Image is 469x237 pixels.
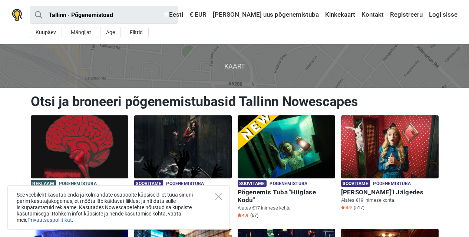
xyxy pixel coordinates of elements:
[323,8,357,22] a: Kinkekaart
[31,115,128,205] a: Paranoia Reklaam Põgenemistuba [MEDICAL_DATA] Alates €13 inimese kohta
[27,217,72,223] a: Privaatsuspoliitikat
[341,205,352,211] span: 4.9
[211,8,321,22] a: [PERSON_NAME] uus põgenemistuba
[238,115,335,178] img: Põgenemis Tuba "Hiiglase Kodu"
[373,180,411,188] span: Põgenemistuba
[341,180,370,187] span: Soovitame
[166,180,204,188] span: Põgenemistuba
[59,180,97,188] span: Põgenemistuba
[134,115,232,212] a: Lastekodu Saladus Soovitame Põgenemistuba Lastekodu Saladus Alates €22 inimese kohta Star4.9 (28)
[388,8,425,22] a: Registreeru
[427,8,458,22] a: Logi sisse
[238,115,335,220] a: Põgenemis Tuba "Hiiglase Kodu" Soovitame Põgenemistuba Põgenemis Tuba "Hiiglase Kodu" Alates €17 ...
[188,8,208,22] a: € EUR
[270,180,307,188] span: Põgenemistuba
[12,9,22,21] img: Nowescape logo
[31,180,56,187] span: Reklaam
[164,12,169,17] img: Eesti
[215,193,222,200] button: Close
[354,205,364,211] span: (517)
[238,213,241,217] img: Star
[238,205,335,211] p: Alates €17 inimese kohta
[124,27,149,38] button: Filtrid
[65,27,97,38] button: Mängijat
[134,180,164,187] span: Soovitame
[250,213,258,218] span: (67)
[341,115,439,178] img: Alice'i Jälgedes
[360,8,386,22] a: Kontakt
[238,213,248,218] span: 4.9
[341,197,439,204] p: Alates €19 inimese kohta
[31,115,128,178] img: Paranoia
[341,205,345,209] img: Star
[31,93,439,110] h1: Otsi ja broneeri põgenemistubasid Tallinn Nowescapes
[238,180,267,187] span: Soovitame
[30,27,62,38] button: Kuupäev
[238,188,335,204] h6: Põgenemis Tuba "Hiiglase Kodu"
[341,188,439,196] h6: [PERSON_NAME]'i Jälgedes
[30,6,178,24] input: proovi “Tallinn”
[341,115,439,212] a: Alice'i Jälgedes Soovitame Põgenemistuba [PERSON_NAME]'i Jälgedes Alates €19 inimese kohta Star4....
[134,115,232,178] img: Lastekodu Saladus
[7,185,230,230] div: See veebileht kasutab enda ja kolmandate osapoolte küpsiseid, et tuua sinuni parim kasutajakogemu...
[162,8,185,22] a: Eesti
[100,27,121,38] button: Age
